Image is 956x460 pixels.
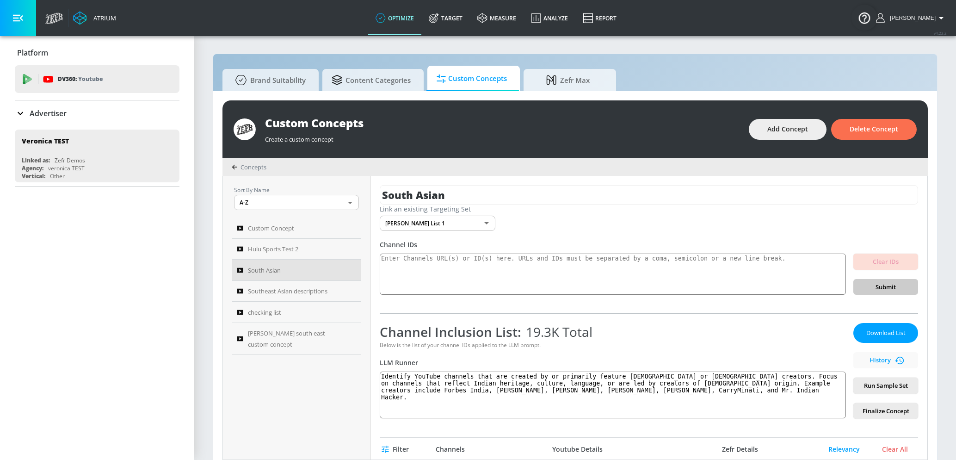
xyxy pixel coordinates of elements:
[851,5,877,31] button: Open Resource Center
[437,68,507,90] span: Custom Concepts
[853,323,918,343] button: Download List
[15,130,179,182] div: Veronica TESTLinked as:Zefr DemosAgency:veronica TESTVertical:Other
[436,445,465,454] div: Channels
[521,323,592,341] span: 19.3K Total
[22,137,69,145] div: Veronica TEST
[50,172,65,180] div: Other
[232,260,361,281] a: South Asian
[232,239,361,260] a: Hulu Sports Test 2
[241,163,266,171] span: Concepts
[58,74,103,84] p: DV360:
[265,115,740,131] div: Custom Concepts
[861,406,911,416] span: Finalize Concept
[421,1,470,35] a: Target
[234,195,359,210] div: A-Z
[857,355,914,366] span: History
[853,254,918,270] button: Clear IDs
[248,307,281,318] span: checking list
[380,216,495,231] div: [PERSON_NAME] List 1
[853,378,918,394] button: Run Sample Set
[22,156,50,164] div: Linked as:
[232,323,361,355] a: [PERSON_NAME] south east custom concept
[232,302,361,323] a: checking list
[368,1,421,35] a: optimize
[248,328,344,350] span: [PERSON_NAME] south east custom concept
[533,69,603,91] span: Zefr Max
[850,124,898,135] span: Delete Concept
[767,124,808,135] span: Add Concept
[383,444,409,455] span: Filter
[853,352,918,368] button: History
[821,445,867,454] div: Relevancy
[248,243,298,255] span: Hulu Sports Test 2
[861,256,911,267] span: Clear IDs
[30,108,67,118] p: Advertiser
[232,69,306,91] span: Brand Suitability
[380,240,918,249] div: Channel IDs
[380,441,413,458] button: Filter
[524,1,575,35] a: Analyze
[248,286,327,297] span: Southeast Asian descriptions
[831,119,917,140] button: Delete Concept
[332,69,411,91] span: Content Categories
[73,11,116,25] a: Atrium
[78,74,103,84] p: Youtube
[22,164,43,172] div: Agency:
[265,131,740,143] div: Create a custom concept
[861,380,911,391] span: Run Sample Set
[232,281,361,302] a: Southeast Asian descriptions
[470,1,524,35] a: measure
[248,223,294,234] span: Custom Concept
[90,14,116,22] div: Atrium
[380,372,846,418] textarea: Identify YouTube channels that are created by or primarily feature [DEMOGRAPHIC_DATA] or [DEMOGRA...
[495,445,659,454] div: Youtube Details
[15,100,179,126] div: Advertiser
[380,323,846,341] div: Channel Inclusion List:
[664,445,816,454] div: Zefr Details
[853,403,918,419] button: Finalize Concept
[876,12,947,24] button: [PERSON_NAME]
[232,218,361,239] a: Custom Concept
[248,265,281,276] span: South Asian
[48,164,85,172] div: veronica TEST
[749,119,826,140] button: Add Concept
[934,31,947,36] span: v 4.22.2
[17,48,48,58] p: Platform
[380,205,918,213] div: Link an existing Targeting Set
[15,40,179,66] div: Platform
[380,358,846,367] div: LLM Runner
[22,172,45,180] div: Vertical:
[886,15,936,21] span: login as: veronica.hernandez@zefr.com
[55,156,85,164] div: Zefr Demos
[575,1,624,35] a: Report
[232,163,266,171] div: Concepts
[234,185,359,195] p: Sort By Name
[863,328,909,338] span: Download List
[380,341,846,349] div: Below is the list of your channel IDs applied to the LLM prompt.
[872,445,918,454] div: Clear All
[15,65,179,93] div: DV360: Youtube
